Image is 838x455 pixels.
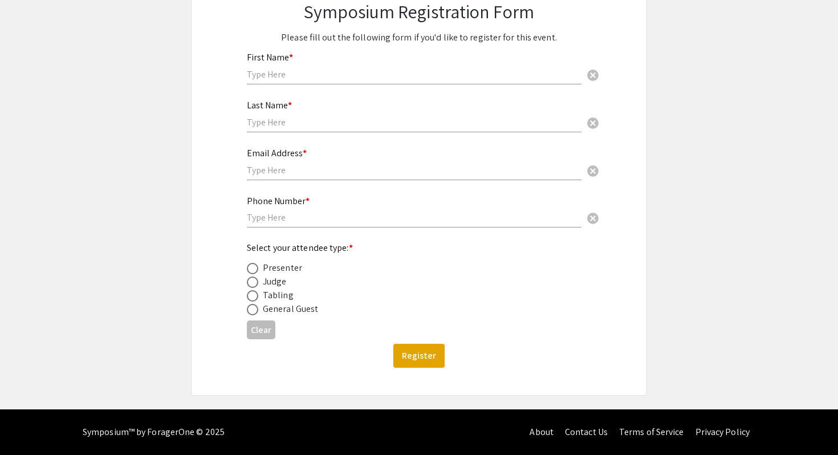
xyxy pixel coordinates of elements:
iframe: Chat [9,404,48,446]
span: cancel [586,164,600,178]
div: Symposium™ by ForagerOne © 2025 [83,409,225,455]
div: General Guest [263,302,318,316]
mat-label: Phone Number [247,195,310,207]
div: Presenter [263,261,302,275]
mat-label: Select your attendee type: [247,242,353,254]
mat-label: First Name [247,51,293,63]
button: Clear [581,63,604,86]
input: Type Here [247,116,581,128]
p: Please fill out the following form if you'd like to register for this event. [247,31,591,44]
span: cancel [586,212,600,225]
div: Tabling [263,289,294,302]
input: Type Here [247,68,581,80]
a: Privacy Policy [695,426,750,438]
span: cancel [586,68,600,82]
a: Contact Us [565,426,608,438]
button: Clear [247,320,275,339]
a: Terms of Service [619,426,684,438]
input: Type Here [247,164,581,176]
button: Register [393,344,445,368]
div: Judge [263,275,287,289]
button: Clear [581,206,604,229]
input: Type Here [247,212,581,224]
span: cancel [586,116,600,130]
mat-label: Last Name [247,99,292,111]
button: Clear [581,159,604,181]
mat-label: Email Address [247,147,307,159]
a: About [530,426,554,438]
button: Clear [581,111,604,133]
